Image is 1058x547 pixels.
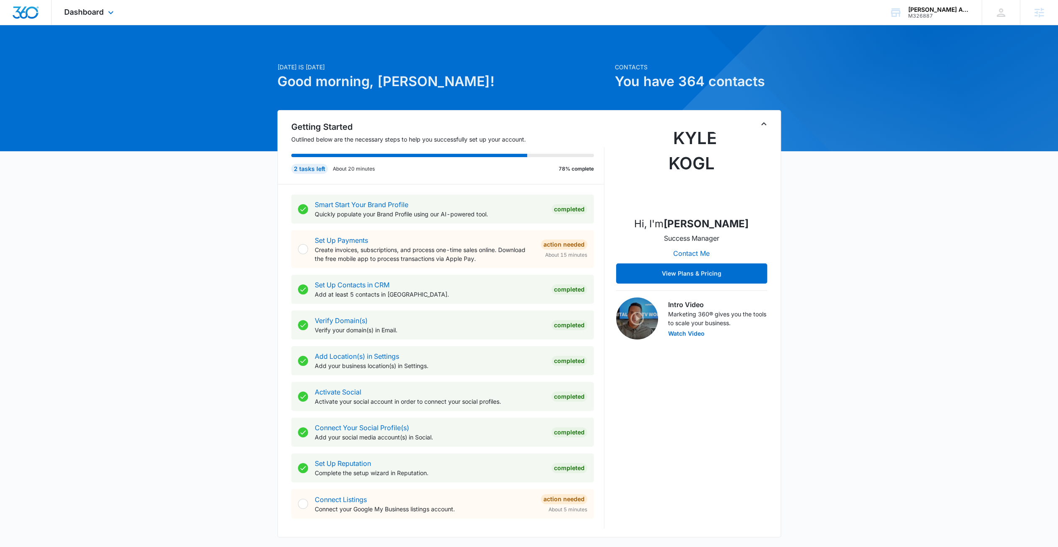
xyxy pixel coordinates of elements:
p: [DATE] is [DATE] [277,63,610,71]
p: Success Manager [664,233,719,243]
p: Add your business location(s) in Settings. [315,361,545,370]
a: Connect Listings [315,495,367,504]
h1: Good morning, [PERSON_NAME]! [277,71,610,92]
h2: Getting Started [291,121,604,133]
div: Completed [551,427,587,437]
p: Contacts [615,63,781,71]
div: Completed [551,463,587,473]
strong: [PERSON_NAME] [664,218,749,230]
a: Set Up Payments [315,236,368,245]
p: Connect your Google My Business listings account. [315,505,534,513]
button: Watch Video [668,331,705,337]
p: Hi, I'm [634,216,749,231]
img: Kyle Kogl [650,126,734,210]
div: Completed [551,356,587,366]
div: Completed [551,284,587,295]
div: Completed [551,204,587,214]
div: account id [908,13,969,19]
button: View Plans & Pricing [616,263,767,284]
p: Complete the setup wizard in Reputation. [315,468,545,477]
button: Contact Me [665,243,718,263]
div: Completed [551,320,587,330]
h3: Intro Video [668,300,767,310]
div: Action Needed [541,239,587,250]
h1: You have 364 contacts [615,71,781,92]
p: Create invoices, subscriptions, and process one-time sales online. Download the free mobile app t... [315,245,534,263]
a: Connect Your Social Profile(s) [315,423,409,432]
a: Verify Domain(s) [315,316,368,325]
p: Quickly populate your Brand Profile using our AI-powered tool. [315,210,545,218]
span: Dashboard [64,8,104,16]
p: Verify your domain(s) in Email. [315,326,545,334]
a: Activate Social [315,388,361,396]
p: Marketing 360® gives you the tools to scale your business. [668,310,767,327]
p: 78% complete [559,165,594,173]
img: Intro Video [616,297,658,339]
p: Activate your social account in order to connect your social profiles. [315,397,545,406]
a: Set Up Reputation [315,459,371,468]
span: About 5 minutes [549,506,587,513]
div: account name [908,6,969,13]
div: Action Needed [541,494,587,504]
p: Add at least 5 contacts in [GEOGRAPHIC_DATA]. [315,290,545,299]
span: About 15 minutes [545,251,587,259]
p: Outlined below are the necessary steps to help you successfully set up your account. [291,135,604,144]
p: Add your social media account(s) in Social. [315,433,545,442]
a: Add Location(s) in Settings [315,352,399,360]
button: Toggle Collapse [759,119,769,129]
div: 2 tasks left [291,164,328,174]
div: Completed [551,392,587,402]
a: Set Up Contacts in CRM [315,281,389,289]
a: Smart Start Your Brand Profile [315,200,408,209]
p: About 20 minutes [333,165,375,173]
